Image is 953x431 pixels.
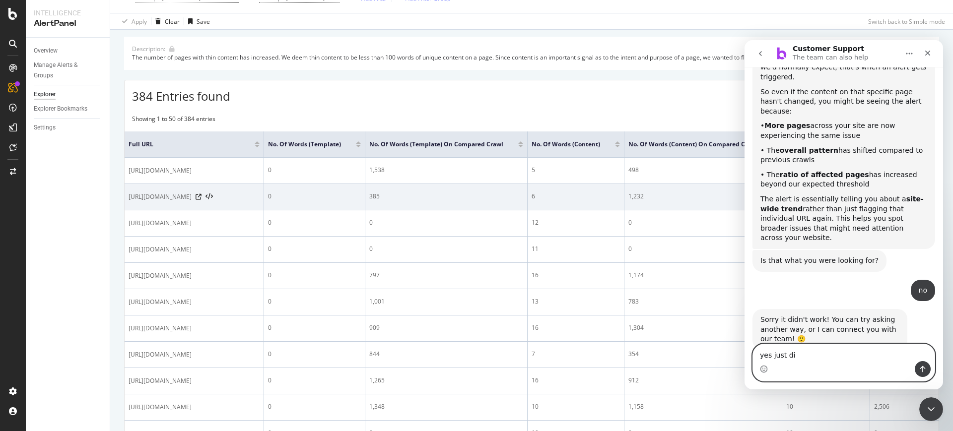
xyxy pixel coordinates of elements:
div: 385 [369,192,523,201]
span: [URL][DOMAIN_NAME] [129,350,192,360]
iframe: To enrich screen reader interactions, please activate Accessibility in Grammarly extension settings [919,397,943,421]
div: So even if the content on that specific page hasn't changed, you might be seeing the alert because: [16,47,183,76]
div: 1,304 [628,323,778,332]
div: 7 [532,350,620,359]
button: Switch back to Simple mode [864,13,945,29]
span: No. of Words (Content) On Compared Crawl [628,140,758,149]
button: Save [184,13,210,29]
a: Explorer [34,89,103,100]
div: 797 [369,271,523,280]
div: 498 [628,166,778,175]
a: Explorer Bookmarks [34,104,103,114]
a: Visit Online Page [196,194,202,200]
a: Settings [34,123,103,133]
div: 844 [369,350,523,359]
div: 1,265 [369,376,523,385]
div: 0 [628,245,778,253]
div: 783 [628,297,778,306]
div: 0 [369,218,523,227]
div: 1,158 [628,402,778,411]
span: [URL][DOMAIN_NAME] [129,271,192,281]
b: ratio of affected pages [35,130,125,138]
div: Overview [34,46,58,56]
div: Explorer [34,89,56,100]
div: Clear [165,17,180,26]
div: The alert is essentially telling you about a rather than just flagging that individual URL again.... [16,154,183,203]
div: 10 [786,402,866,411]
div: 0 [268,323,361,332]
div: 1,001 [369,297,523,306]
div: Customer Support says… [8,210,191,240]
div: 0 [369,245,523,253]
b: site-wide trend [16,155,179,173]
b: overall pattern [35,106,94,114]
div: Is that what you were looking for? [16,216,134,226]
a: Overview [34,46,103,56]
div: • The has increased beyond our expected threshold [16,130,183,149]
div: 16 [532,376,620,385]
button: Apply [118,13,147,29]
span: [URL][DOMAIN_NAME] [129,297,192,307]
div: Intelligence [34,8,102,18]
div: Settings [34,123,56,133]
span: No. of Words (Content) [532,140,600,149]
div: 0 [268,297,361,306]
div: Sorry it didn't work! You can try asking another way, or I can connect you with our team! 🙂 [16,275,155,304]
div: Alejandra says… [8,240,191,269]
div: 909 [369,323,523,332]
div: 354 [628,350,778,359]
div: 5 [532,166,620,175]
div: Apply [132,17,147,26]
div: 12 [532,218,620,227]
span: [URL][DOMAIN_NAME] [129,323,192,333]
div: no [166,240,191,261]
div: 0 [268,166,361,175]
div: 0 [268,350,361,359]
textarea: Message… [8,304,190,321]
div: 1,174 [628,271,778,280]
div: Description: [132,45,165,53]
div: 16 [532,271,620,280]
div: Manage Alerts & Groups [34,60,93,81]
div: Save [197,17,210,26]
span: [URL][DOMAIN_NAME] [129,166,192,176]
span: [URL][DOMAIN_NAME] [129,218,192,228]
div: 912 [628,376,778,385]
div: 13 [532,297,620,306]
span: [URL][DOMAIN_NAME] [129,245,192,254]
div: 1,538 [369,166,523,175]
span: 384 Entries found [132,88,230,104]
span: No. of Words (Template) On Compared Crawl [369,140,503,149]
div: 0 [268,376,361,385]
div: • across your site are now experiencing the same issue [16,81,183,100]
button: Emoji picker [15,325,23,333]
div: 1,232 [628,192,778,201]
div: AlertPanel [34,18,102,29]
div: 0 [268,192,361,201]
a: Manage Alerts & Groups [34,60,103,81]
div: 10 [532,402,620,411]
div: Is that what you were looking for? [8,210,142,232]
div: The number of pages with thin content has increased. We deem thin content to be less than 100 wor... [132,53,931,62]
button: Send a message… [170,321,186,337]
div: 0 [268,218,361,227]
div: Explorer Bookmarks [34,104,87,114]
button: Clear [151,13,180,29]
span: [URL][DOMAIN_NAME] [129,402,192,412]
span: [URL][DOMAIN_NAME] [129,192,192,202]
iframe: To enrich screen reader interactions, please activate Accessibility in Grammarly extension settings [745,40,943,389]
div: 0 [268,271,361,280]
b: More pages [20,81,66,89]
div: Switch back to Simple mode [868,17,945,26]
div: • The has shifted compared to previous crawls [16,106,183,125]
div: 0 [628,218,778,227]
span: Full URL [129,140,240,149]
button: View HTML Source [205,193,213,200]
div: Customer Support says… [8,269,191,318]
